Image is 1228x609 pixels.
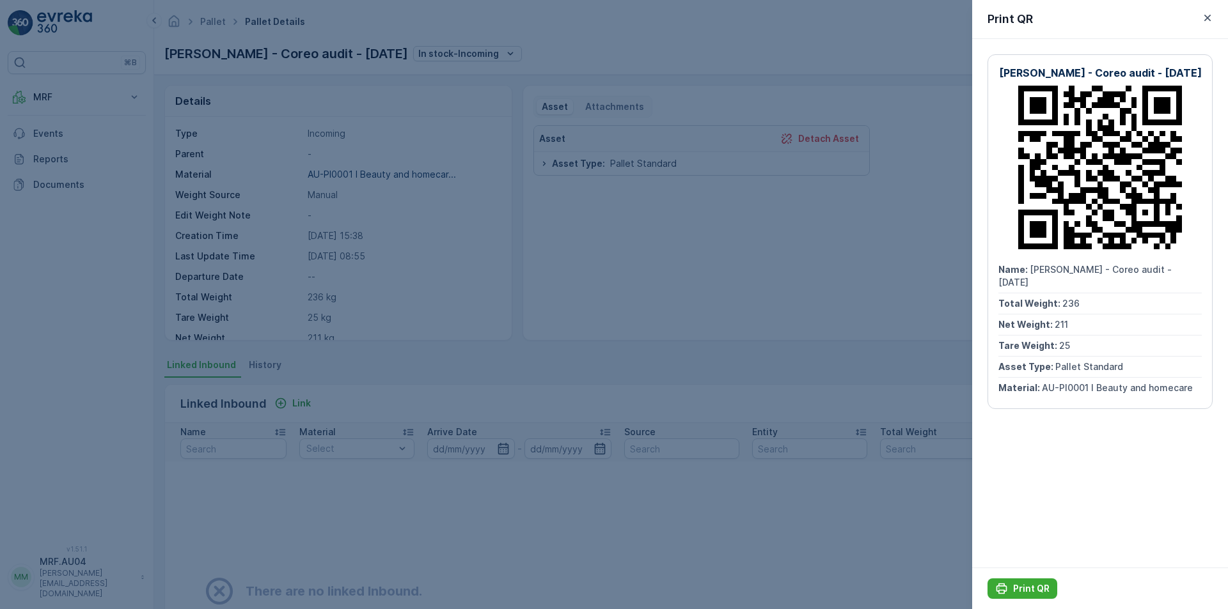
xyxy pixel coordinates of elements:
[1042,382,1193,393] span: AU-PI0001 I Beauty and homecare
[988,578,1057,599] button: Print QR
[998,361,1055,372] span: Asset Type :
[1013,582,1050,595] p: Print QR
[998,264,1030,275] span: Name :
[998,319,1055,330] span: Net Weight :
[1059,340,1070,351] span: 25
[988,10,1033,28] p: Print QR
[998,382,1042,393] span: Material :
[998,264,1174,288] span: [PERSON_NAME] - Coreo audit - [DATE]
[1055,361,1123,372] span: Pallet Standard
[998,340,1059,351] span: Tare Weight :
[1062,298,1080,309] span: 236
[999,65,1202,81] p: [PERSON_NAME] - Coreo audit - [DATE]
[1055,319,1068,330] span: 211
[998,298,1062,309] span: Total Weight :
